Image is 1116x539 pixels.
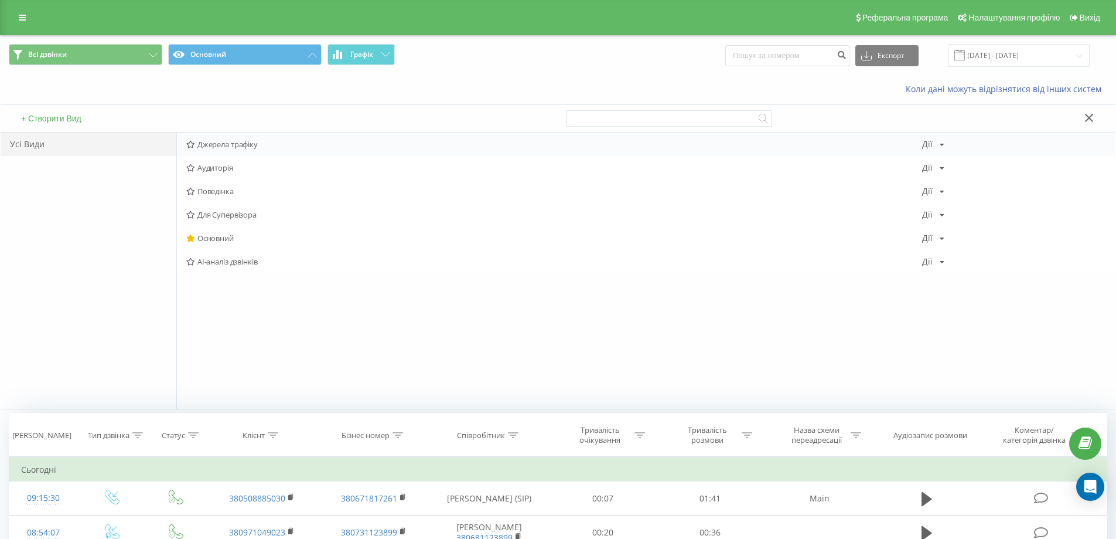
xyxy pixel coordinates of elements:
[550,482,657,516] td: 00:07
[186,140,922,148] span: Джерела трафіку
[922,211,933,219] div: Дії
[922,164,933,172] div: Дії
[327,44,395,65] button: Графік
[341,493,397,504] a: 380671817261
[18,113,85,124] button: + Створити Вид
[341,527,397,538] a: 380731123899
[229,527,285,538] a: 380971049023
[186,211,922,219] span: Для Супервізора
[9,44,162,65] button: Всі дзвінки
[922,234,933,242] div: Дії
[243,430,265,440] div: Клієнт
[12,430,71,440] div: [PERSON_NAME]
[9,458,1107,482] td: Сьогодні
[657,482,764,516] td: 01:41
[862,13,948,22] span: Реферальна програма
[229,493,285,504] a: 380508885030
[725,45,849,66] input: Пошук за номером
[88,430,129,440] div: Тип дзвінка
[1080,13,1100,22] span: Вихід
[785,425,848,445] div: Назва схеми переадресації
[855,45,919,66] button: Експорт
[1076,473,1104,501] div: Open Intercom Messenger
[893,430,967,440] div: Аудіозапис розмови
[922,187,933,195] div: Дії
[968,13,1060,22] span: Налаштування профілю
[457,430,505,440] div: Співробітник
[1,133,176,156] div: Усі Види
[906,83,1107,94] a: Коли дані можуть відрізнятися вiд інших систем
[21,487,66,510] div: 09:15:30
[28,50,67,59] span: Всі дзвінки
[763,482,875,516] td: Main
[186,257,922,266] span: AI-аналіз дзвінків
[186,187,922,195] span: Поведінка
[162,430,185,440] div: Статус
[676,425,739,445] div: Тривалість розмови
[922,257,933,266] div: Дії
[1000,425,1069,445] div: Коментар/категорія дзвінка
[429,482,550,516] td: [PERSON_NAME] (SIP)
[186,234,922,242] span: Основний
[922,140,933,148] div: Дії
[342,430,390,440] div: Бізнес номер
[168,44,322,65] button: Основний
[350,50,373,59] span: Графік
[1081,113,1098,125] button: Закрити
[569,425,632,445] div: Тривалість очікування
[186,164,922,172] span: Аудиторія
